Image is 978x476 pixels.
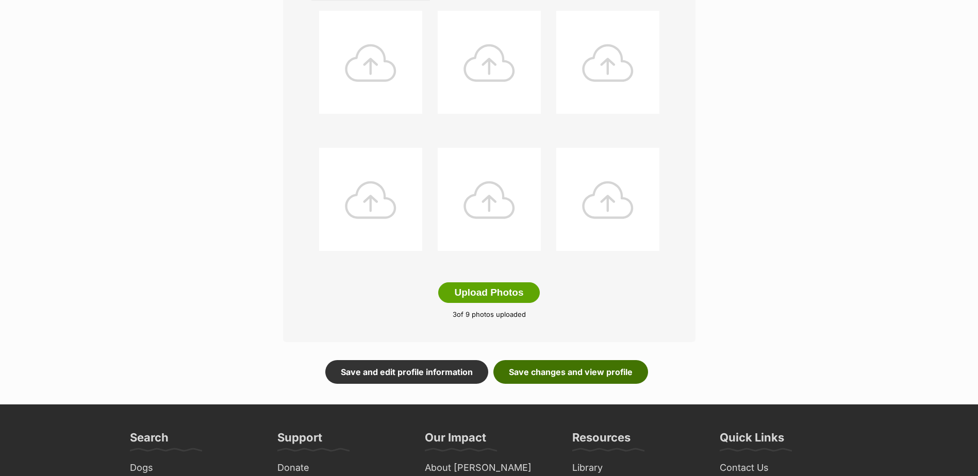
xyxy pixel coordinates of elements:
[277,430,322,451] h3: Support
[425,430,486,451] h3: Our Impact
[438,282,539,303] button: Upload Photos
[568,460,705,476] a: Library
[493,360,648,384] a: Save changes and view profile
[720,430,784,451] h3: Quick Links
[572,430,631,451] h3: Resources
[716,460,853,476] a: Contact Us
[273,460,410,476] a: Donate
[421,460,558,476] a: About [PERSON_NAME]
[325,360,488,384] a: Save and edit profile information
[453,310,457,318] span: 3
[126,460,263,476] a: Dogs
[299,310,680,320] p: of 9 photos uploaded
[130,430,169,451] h3: Search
